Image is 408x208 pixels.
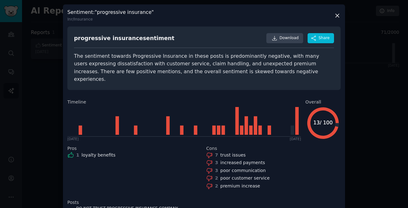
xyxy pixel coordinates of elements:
div: progressive insurance sentiment [74,34,174,42]
div: trust issues [220,152,246,158]
div: 3 [215,159,218,166]
div: 3 [215,167,218,174]
span: Posts [67,199,79,206]
div: 2 [215,175,218,181]
span: Share [319,35,330,41]
div: [DATE] [67,137,79,141]
div: [DATE] [290,137,301,141]
span: Pros [67,145,77,152]
div: The sentiment towards Progressive Insurance in these posts is predominantly negative, with many u... [74,52,334,83]
div: 2 [215,183,218,189]
a: Download [266,33,303,43]
div: poor communication [220,167,266,174]
div: 7 [215,152,218,158]
span: Overall [305,99,321,105]
span: Download [280,35,299,41]
div: increased payments [220,159,265,166]
div: loyalty benefits [82,152,116,158]
div: poor customer service [220,175,270,181]
text: 13 / 100 [313,120,332,126]
span: Cons [206,145,217,152]
div: premium increase [220,183,260,189]
span: Timeline [67,99,86,105]
button: Share [308,33,334,43]
div: 1 [76,152,79,158]
div: In r/Insurance [67,17,154,22]
h3: Sentiment : "progressive insurance" [67,9,154,22]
